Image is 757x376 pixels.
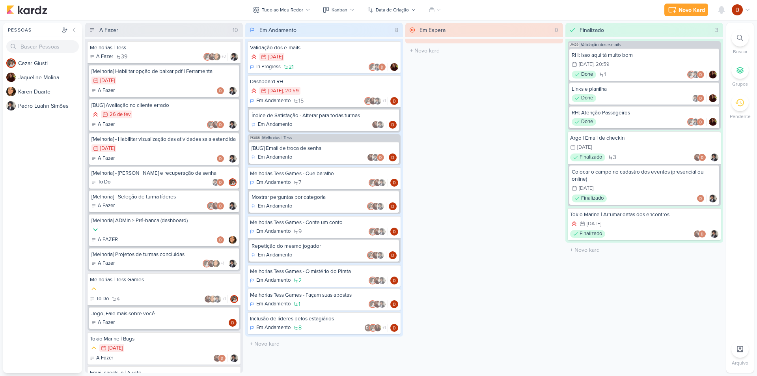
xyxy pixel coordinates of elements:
[712,26,722,34] div: 3
[208,53,216,61] img: Jaqueline Molina
[117,296,120,302] span: 4
[91,121,115,129] div: A Fazer
[247,338,401,350] input: + Novo kard
[697,118,705,126] img: Davi Elias Teixeira
[250,292,398,299] div: Melhorias Tess Games - Façam suas apostas
[256,179,291,187] p: Em Andamento
[407,45,561,56] input: + Novo kard
[709,118,717,126] div: Responsável: Jaqueline Molina
[98,178,110,186] p: To Do
[258,153,292,161] p: Em Andamento
[229,121,237,129] div: Responsável: Pedro Luahn Simões
[90,285,98,293] div: Prioridade Média
[679,6,705,14] div: Novo Kard
[98,202,115,210] p: A Fazer
[256,300,291,308] p: Em Andamento
[96,295,109,303] p: To Do
[378,179,386,187] img: Pedro Luahn Simões
[298,229,302,234] span: 9
[6,5,47,15] img: kardz.app
[694,230,708,238] div: Colaboradores: Jaqueline Molina, Davi Elias Teixeira
[91,226,99,234] div: Prioridade Baixa
[298,325,302,331] span: 8
[697,71,705,79] img: Davi Elias Teixeira
[692,118,700,126] img: Pedro Luahn Simões
[613,155,616,160] span: 3
[108,346,123,351] div: [DATE]
[389,251,397,259] img: Davi Elias Teixeira
[98,155,115,163] p: A Fazer
[96,53,113,61] p: A Fazer
[567,244,722,256] input: + Novo kard
[91,319,115,327] div: A Fazer
[203,53,228,61] div: Colaboradores: Cezar Giusti, Jaqueline Molina, Karen Duarte, Pedro Luahn Simões, Davi Elias Teixeira
[18,102,82,110] div: P e d r o L u a h n S i m õ e s
[369,228,388,236] div: Colaboradores: Cezar Giusti, Jaqueline Molina, Pedro Luahn Simões
[212,178,226,186] div: Colaboradores: Pedro Luahn Simões, Davi Elias Teixeira
[298,278,302,283] span: 2
[580,230,602,238] p: Finalizado
[121,54,127,60] span: 39
[221,54,226,60] span: +2
[216,236,226,244] div: Colaboradores: Davi Elias Teixeira
[252,243,397,250] div: Repetição do mesmo jogador
[364,97,372,105] img: Cezar Giusti
[203,260,211,268] img: Cezar Giusti
[268,54,283,60] div: [DATE]
[364,324,388,332] div: Colaboradores: Danilo Leite, Cezar Giusti, Jaqueline Molina, Pedro Luahn Simões
[230,53,238,61] img: Pedro Luahn Simões
[229,155,237,163] div: Responsável: Pedro Luahn Simões
[110,112,131,117] div: 26 de fev
[230,53,238,61] div: Responsável: Pedro Luahn Simões
[580,26,604,34] div: Finalizado
[710,230,718,238] img: Pedro Luahn Simões
[364,324,372,332] div: Danilo Leite
[216,155,226,163] div: Colaboradores: Davi Elias Teixeira
[730,113,751,120] p: Pendente
[100,146,115,151] div: [DATE]
[390,300,398,308] div: Responsável: Davi Elias Teixeira
[250,228,291,236] div: Em Andamento
[249,136,261,140] span: PS685
[216,178,224,186] img: Davi Elias Teixeira
[91,170,237,177] div: [Melhoria] - Cadastro e recuperação de senha
[378,300,386,308] img: Pedro Luahn Simões
[694,230,701,238] img: Jaqueline Molina
[213,53,221,61] img: Karen Duarte
[212,121,220,129] img: Jaqueline Molina
[373,300,381,308] img: Jaqueline Molina
[709,118,717,126] img: Jaqueline Molina
[298,180,301,185] span: 7
[373,63,381,71] img: Pedro Luahn Simões
[256,63,281,71] p: In Progress
[250,63,281,71] div: In Progress
[256,324,291,332] p: Em Andamento
[390,228,398,236] div: Responsável: Davi Elias Teixeira
[377,153,384,161] img: Davi Elias Teixeira
[252,121,292,129] div: Em Andamento
[692,71,700,79] img: Pedro Luahn Simões
[216,202,224,210] img: Davi Elias Teixeira
[369,97,377,105] img: Jaqueline Molina
[390,228,398,236] img: Davi Elias Teixeira
[392,26,401,34] div: 8
[377,251,384,259] img: Pedro Luahn Simões
[709,195,717,202] div: Responsável: Pedro Luahn Simões
[90,276,238,283] div: Melhorias | Tess Games
[203,260,226,268] div: Colaboradores: Cezar Giusti, Jaqueline Molina, Karen Duarte, Davi Elias Teixeira
[587,221,601,226] div: [DATE]
[229,202,237,210] img: Pedro Luahn Simões
[6,58,16,68] img: Cezar Giusti
[389,202,397,210] img: Davi Elias Teixeira
[572,71,596,79] div: Done
[698,153,706,161] img: Davi Elias Teixeira
[6,87,16,96] img: Karen Duarte
[377,202,384,210] img: Pedro Luahn Simões
[364,97,388,105] div: Colaboradores: Cezar Giusti, Jaqueline Molina, Pedro Luahn Simões, Davi Elias Teixeira
[229,87,237,95] div: Responsável: Pedro Luahn Simões
[91,178,110,186] div: To Do
[229,26,241,34] div: 10
[579,186,593,191] div: [DATE]
[207,202,226,210] div: Colaboradores: Cezar Giusti, Jaqueline Molina, Davi Elias Teixeira
[289,64,294,70] span: 21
